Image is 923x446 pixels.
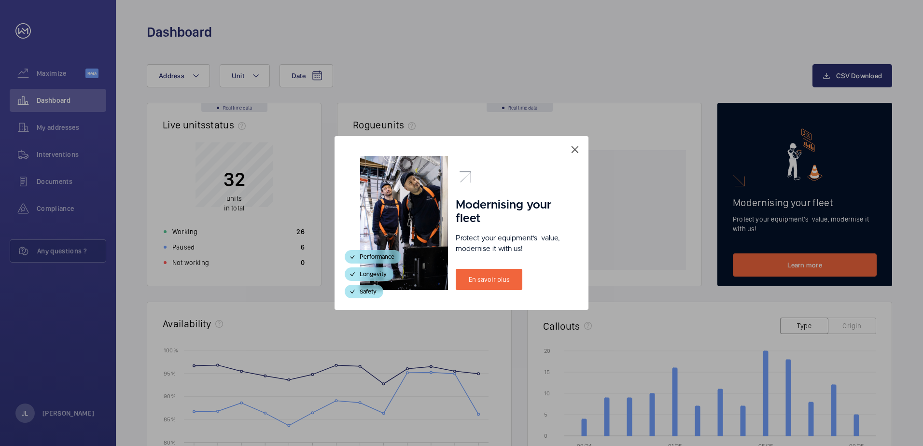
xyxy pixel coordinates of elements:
[345,285,383,298] div: Safety
[345,250,401,264] div: Performance
[456,269,522,290] a: En savoir plus
[456,233,563,254] p: Protect your equipment's value, modernise it with us!
[345,267,393,281] div: Longevity
[456,198,563,225] h1: Modernising your fleet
